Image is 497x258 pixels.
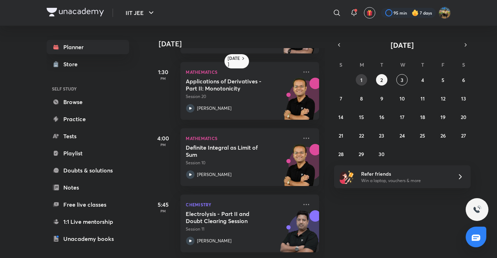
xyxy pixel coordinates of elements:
[356,93,367,104] button: September 8, 2025
[335,111,347,123] button: September 14, 2025
[149,200,178,209] h5: 5:45
[376,148,387,160] button: September 30, 2025
[47,197,129,212] a: Free live classes
[186,93,298,100] p: Session 20
[360,77,363,83] abbr: September 1, 2025
[340,95,342,102] abbr: September 7, 2025
[186,134,298,143] p: Mathematics
[462,61,465,68] abbr: Saturday
[437,74,449,86] button: September 5, 2025
[197,238,232,244] p: [PERSON_NAME]
[417,111,428,123] button: September 18, 2025
[376,93,387,104] button: September 9, 2025
[421,95,425,102] abbr: September 11, 2025
[47,83,129,95] h6: SELF STUDY
[461,114,466,120] abbr: September 20, 2025
[400,95,405,102] abbr: September 10, 2025
[412,9,419,16] img: streak
[421,77,424,83] abbr: September 4, 2025
[149,68,178,76] h5: 1:30
[437,130,449,141] button: September 26, 2025
[379,132,385,139] abbr: September 23, 2025
[396,130,408,141] button: September 24, 2025
[462,77,465,83] abbr: September 6, 2025
[376,111,387,123] button: September 16, 2025
[361,177,449,184] p: Win a laptop, vouchers & more
[396,74,408,86] button: September 3, 2025
[359,151,364,158] abbr: September 29, 2025
[458,111,469,123] button: September 20, 2025
[356,111,367,123] button: September 15, 2025
[122,6,160,20] button: IIT JEE
[366,10,373,16] img: avatar
[197,105,232,112] p: [PERSON_NAME]
[47,57,129,71] a: Store
[380,61,383,68] abbr: Tuesday
[360,61,364,68] abbr: Monday
[356,148,367,160] button: September 29, 2025
[197,171,232,178] p: [PERSON_NAME]
[64,60,82,68] div: Store
[440,114,445,120] abbr: September 19, 2025
[47,8,104,18] a: Company Logo
[338,114,343,120] abbr: September 14, 2025
[401,77,403,83] abbr: September 3, 2025
[381,77,383,83] abbr: September 2, 2025
[417,93,428,104] button: September 11, 2025
[356,74,367,86] button: September 1, 2025
[47,180,129,195] a: Notes
[458,93,469,104] button: September 13, 2025
[396,111,408,123] button: September 17, 2025
[47,129,129,143] a: Tests
[461,95,466,102] abbr: September 13, 2025
[149,143,178,147] p: PM
[379,114,384,120] abbr: September 16, 2025
[340,170,354,184] img: referral
[47,232,129,246] a: Unacademy books
[339,132,343,139] abbr: September 21, 2025
[335,93,347,104] button: September 7, 2025
[400,132,405,139] abbr: September 24, 2025
[380,95,383,102] abbr: September 9, 2025
[359,114,364,120] abbr: September 15, 2025
[47,163,129,177] a: Doubts & solutions
[379,151,385,158] abbr: September 30, 2025
[149,209,178,213] p: PM
[439,7,451,19] img: Shivam Munot
[421,61,424,68] abbr: Thursday
[159,40,326,48] h4: [DATE]
[361,170,449,177] h6: Refer friends
[461,132,466,139] abbr: September 27, 2025
[441,95,445,102] abbr: September 12, 2025
[228,56,240,67] h6: [DATE]
[400,61,405,68] abbr: Wednesday
[149,76,178,81] p: PM
[186,78,275,92] h5: Applications of Derivatives - Part II: Monotonicity
[473,205,481,214] img: ttu
[344,40,461,50] button: [DATE]
[186,144,275,158] h5: Definite Integral as Limit of Sum
[186,200,298,209] p: Chemistry
[437,93,449,104] button: September 12, 2025
[396,93,408,104] button: September 10, 2025
[356,130,367,141] button: September 22, 2025
[442,77,444,83] abbr: September 5, 2025
[420,114,425,120] abbr: September 18, 2025
[458,130,469,141] button: September 27, 2025
[186,210,275,225] h5: Electrolysis - Part II and Doubt Clearing Session
[335,130,347,141] button: September 21, 2025
[458,74,469,86] button: September 6, 2025
[417,130,428,141] button: September 25, 2025
[339,61,342,68] abbr: Sunday
[360,95,363,102] abbr: September 8, 2025
[186,160,298,166] p: Session 10
[280,144,319,193] img: unacademy
[186,68,298,76] p: Mathematics
[442,61,444,68] abbr: Friday
[420,132,425,139] abbr: September 25, 2025
[376,74,387,86] button: September 2, 2025
[47,215,129,229] a: 1:1 Live mentorship
[186,226,298,232] p: Session 11
[47,112,129,126] a: Practice
[149,134,178,143] h5: 4:00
